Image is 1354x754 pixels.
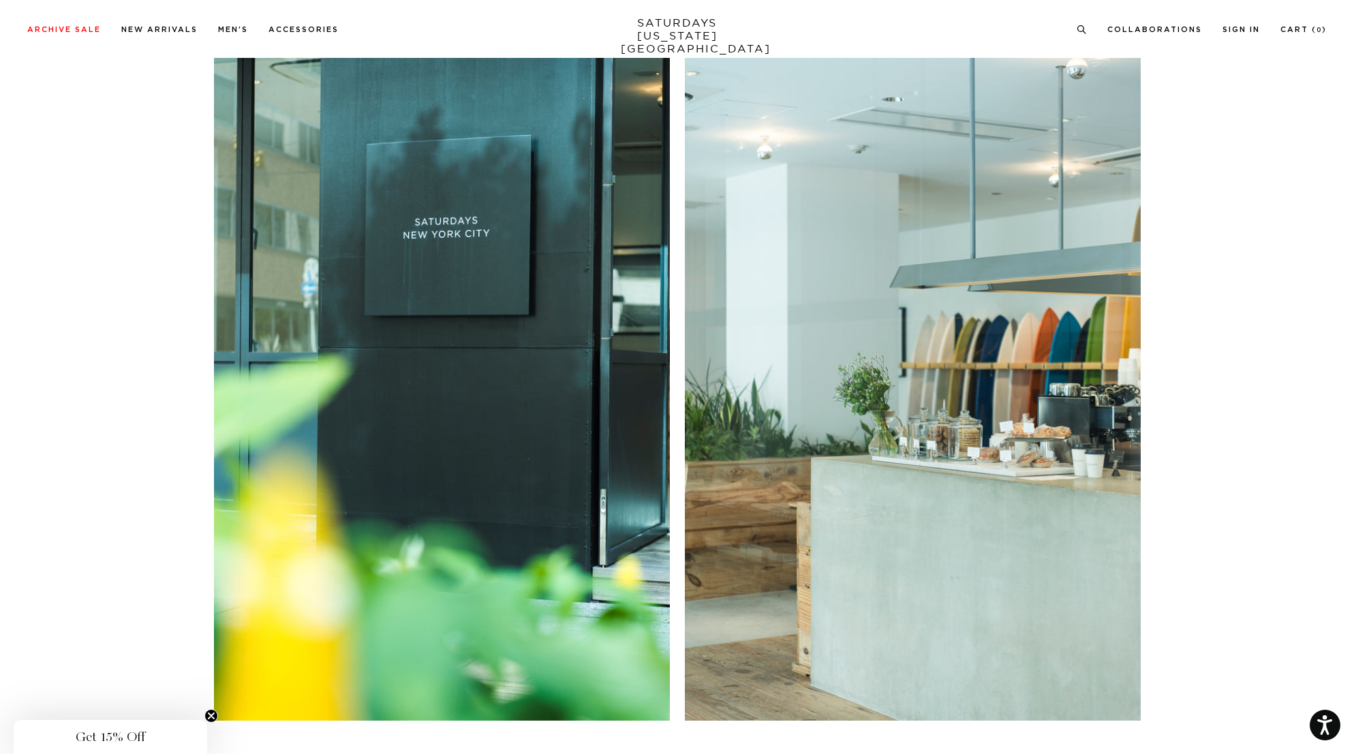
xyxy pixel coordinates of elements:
[1280,26,1327,33] a: Cart (0)
[1107,26,1202,33] a: Collaborations
[621,16,733,55] a: SATURDAYS[US_STATE][GEOGRAPHIC_DATA]
[204,709,218,723] button: Close teaser
[121,26,198,33] a: New Arrivals
[76,729,145,745] span: Get 15% Off
[27,26,101,33] a: Archive Sale
[14,720,207,754] div: Get 15% OffClose teaser
[1317,27,1322,33] small: 0
[268,26,339,33] a: Accessories
[1222,26,1260,33] a: Sign In
[218,26,248,33] a: Men's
